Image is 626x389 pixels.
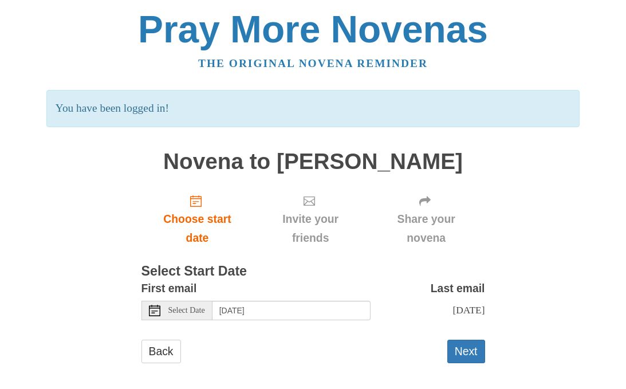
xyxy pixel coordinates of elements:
div: Click "Next" to confirm your start date first. [368,185,485,253]
span: Invite your friends [265,210,356,247]
a: Back [141,340,181,363]
label: First email [141,279,197,298]
label: Last email [431,279,485,298]
span: Share your novena [379,210,474,247]
span: [DATE] [452,304,485,316]
a: The original novena reminder [198,57,428,69]
div: Click "Next" to confirm your start date first. [253,185,367,253]
a: Pray More Novenas [138,8,488,50]
p: You have been logged in! [46,90,580,127]
button: Next [447,340,485,363]
span: Select Date [168,307,205,315]
a: Choose start date [141,185,254,253]
h1: Novena to [PERSON_NAME] [141,150,485,174]
h3: Select Start Date [141,264,485,279]
span: Choose start date [153,210,242,247]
